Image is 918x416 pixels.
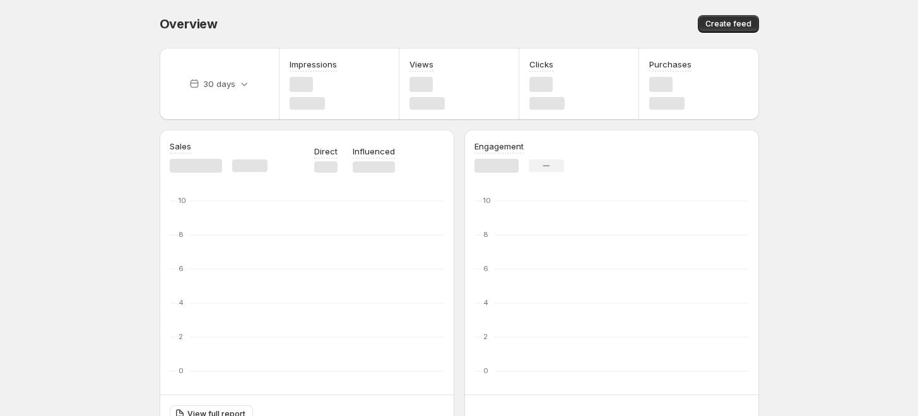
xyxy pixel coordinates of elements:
[290,58,337,71] h3: Impressions
[170,140,191,153] h3: Sales
[314,145,338,158] p: Direct
[179,332,183,341] text: 2
[649,58,691,71] h3: Purchases
[353,145,395,158] p: Influenced
[160,16,218,32] span: Overview
[179,264,184,273] text: 6
[698,15,759,33] button: Create feed
[474,140,524,153] h3: Engagement
[409,58,433,71] h3: Views
[483,298,488,307] text: 4
[483,366,488,375] text: 0
[483,332,488,341] text: 2
[705,19,751,29] span: Create feed
[179,196,186,205] text: 10
[529,58,553,71] h3: Clicks
[179,298,184,307] text: 4
[483,230,488,239] text: 8
[483,196,491,205] text: 10
[203,78,235,90] p: 30 days
[483,264,488,273] text: 6
[179,230,184,239] text: 8
[179,366,184,375] text: 0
